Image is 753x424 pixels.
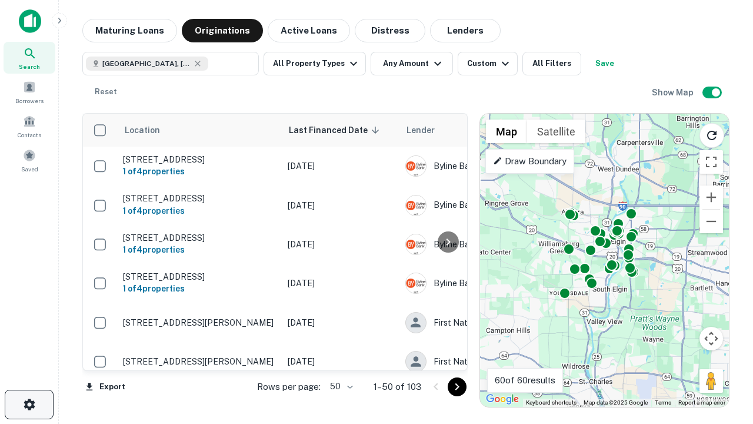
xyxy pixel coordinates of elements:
[123,154,276,165] p: [STREET_ADDRESS]
[527,120,585,143] button: Show satellite imagery
[264,52,366,75] button: All Property Types
[123,243,276,256] h6: 1 of 4 properties
[694,292,753,349] iframe: Chat Widget
[123,282,276,295] h6: 1 of 4 properties
[584,399,648,406] span: Map data ©2025 Google
[123,193,276,204] p: [STREET_ADDRESS]
[325,378,355,395] div: 50
[371,52,453,75] button: Any Amount
[483,392,522,407] a: Open this area in Google Maps (opens a new window)
[430,19,501,42] button: Lenders
[257,380,321,394] p: Rows per page:
[117,114,282,147] th: Location
[4,42,55,74] a: Search
[19,9,41,33] img: capitalize-icon.png
[486,120,527,143] button: Show street map
[123,233,276,243] p: [STREET_ADDRESS]
[699,150,723,174] button: Toggle fullscreen view
[699,369,723,393] button: Drag Pegman onto the map to open Street View
[18,130,41,140] span: Contacts
[355,19,425,42] button: Distress
[4,110,55,142] a: Contacts
[405,351,582,372] div: First Nations Bank
[15,96,44,105] span: Borrowers
[102,58,191,69] span: [GEOGRAPHIC_DATA], [GEOGRAPHIC_DATA]
[699,210,723,233] button: Zoom out
[268,19,350,42] button: Active Loans
[405,155,582,177] div: Byline Bank
[678,399,725,406] a: Report a map error
[406,156,426,176] img: picture
[652,86,695,99] h6: Show Map
[123,204,276,217] h6: 1 of 4 properties
[493,154,567,168] p: Draw Boundary
[522,52,581,75] button: All Filters
[483,392,522,407] img: Google
[405,312,582,333] div: First Nations Bank
[123,356,276,367] p: [STREET_ADDRESS][PERSON_NAME]
[406,196,426,216] img: picture
[123,317,276,328] p: [STREET_ADDRESS][PERSON_NAME]
[282,114,399,147] th: Last Financed Date
[405,195,582,216] div: Byline Bank
[288,316,394,329] p: [DATE]
[288,160,394,173] p: [DATE]
[406,234,426,254] img: picture
[374,380,422,394] p: 1–50 of 103
[699,123,724,148] button: Reload search area
[699,185,723,209] button: Zoom in
[288,355,394,368] p: [DATE]
[82,19,177,42] button: Maturing Loans
[399,114,588,147] th: Lender
[406,273,426,293] img: picture
[87,80,125,104] button: Reset
[4,76,55,108] a: Borrowers
[526,399,577,407] button: Keyboard shortcuts
[405,273,582,294] div: Byline Bank
[467,57,512,71] div: Custom
[480,114,729,407] div: 0 0
[405,234,582,255] div: Byline Bank
[407,123,435,137] span: Lender
[21,164,38,174] span: Saved
[288,199,394,212] p: [DATE]
[123,165,276,178] h6: 1 of 4 properties
[4,144,55,176] a: Saved
[495,373,555,387] p: 60 of 60 results
[288,277,394,290] p: [DATE]
[655,399,671,406] a: Terms (opens in new tab)
[123,271,276,282] p: [STREET_ADDRESS]
[289,123,383,137] span: Last Financed Date
[288,238,394,251] p: [DATE]
[182,19,263,42] button: Originations
[458,52,518,75] button: Custom
[124,123,175,137] span: Location
[586,52,624,75] button: Save your search to get updates of matches that match your search criteria.
[19,62,40,71] span: Search
[448,377,467,396] button: Go to next page
[82,378,128,396] button: Export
